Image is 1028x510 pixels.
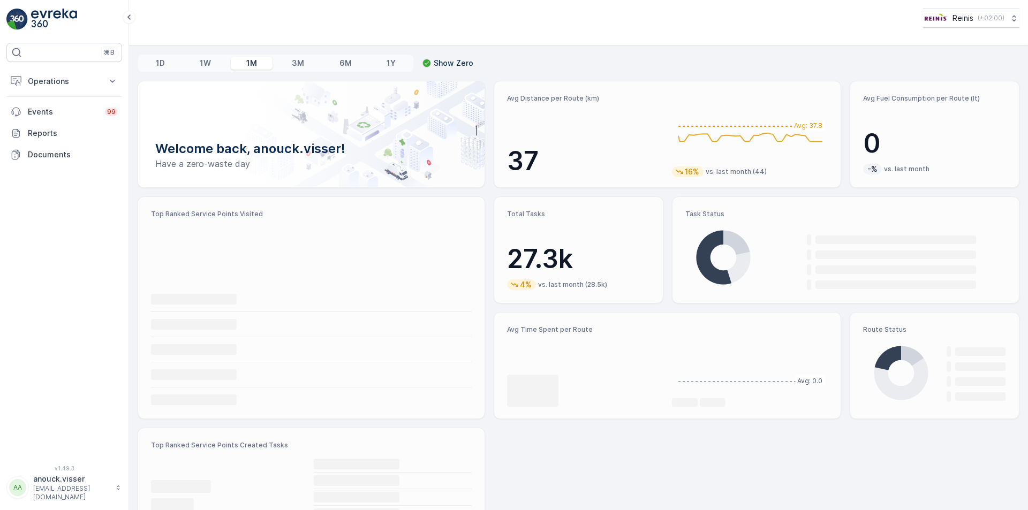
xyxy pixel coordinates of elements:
[884,165,929,173] p: vs. last month
[863,94,1006,103] p: Avg Fuel Consumption per Route (lt)
[155,140,467,157] p: Welcome back, anouck.visser!
[538,280,607,289] p: vs. last month (28.5k)
[104,48,115,57] p: ⌘B
[200,58,211,68] p: 1W
[33,474,110,484] p: anouck.visser
[33,484,110,501] p: [EMAIL_ADDRESS][DOMAIN_NAME]
[507,145,663,177] p: 37
[6,71,122,92] button: Operations
[6,9,28,30] img: logo
[292,58,304,68] p: 3M
[155,157,467,170] p: Have a zero-waste day
[507,325,663,334] p: Avg Time Spent per Route
[151,210,472,218] p: Top Ranked Service Points Visited
[706,168,767,176] p: vs. last month (44)
[953,13,973,24] p: Reinis
[507,210,650,218] p: Total Tasks
[434,58,473,68] p: Show Zero
[507,243,650,275] p: 27.3k
[6,465,122,471] span: v 1.49.3
[923,12,948,24] img: Reinis-Logo-Vrijstaand_Tekengebied-1-copy2_aBO4n7j.png
[28,76,101,87] p: Operations
[339,58,352,68] p: 6M
[107,108,116,116] p: 99
[6,123,122,144] a: Reports
[28,128,118,139] p: Reports
[6,101,122,123] a: Events99
[31,9,77,30] img: logo_light-DOdMpM7g.png
[156,58,165,68] p: 1D
[978,14,1004,22] p: ( +02:00 )
[151,441,472,450] p: Top Ranked Service Points Created Tasks
[246,58,257,68] p: 1M
[9,479,26,496] div: AA
[685,210,1006,218] p: Task Status
[387,58,396,68] p: 1Y
[507,94,663,103] p: Avg Distance per Route (km)
[863,127,1006,159] p: 0
[866,164,879,174] p: -%
[684,166,700,177] p: 16%
[6,144,122,165] a: Documents
[28,149,118,160] p: Documents
[863,325,1006,334] p: Route Status
[519,279,533,290] p: 4%
[6,474,122,501] button: AAanouck.visser[EMAIL_ADDRESS][DOMAIN_NAME]
[923,9,1019,28] button: Reinis(+02:00)
[28,106,99,117] p: Events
